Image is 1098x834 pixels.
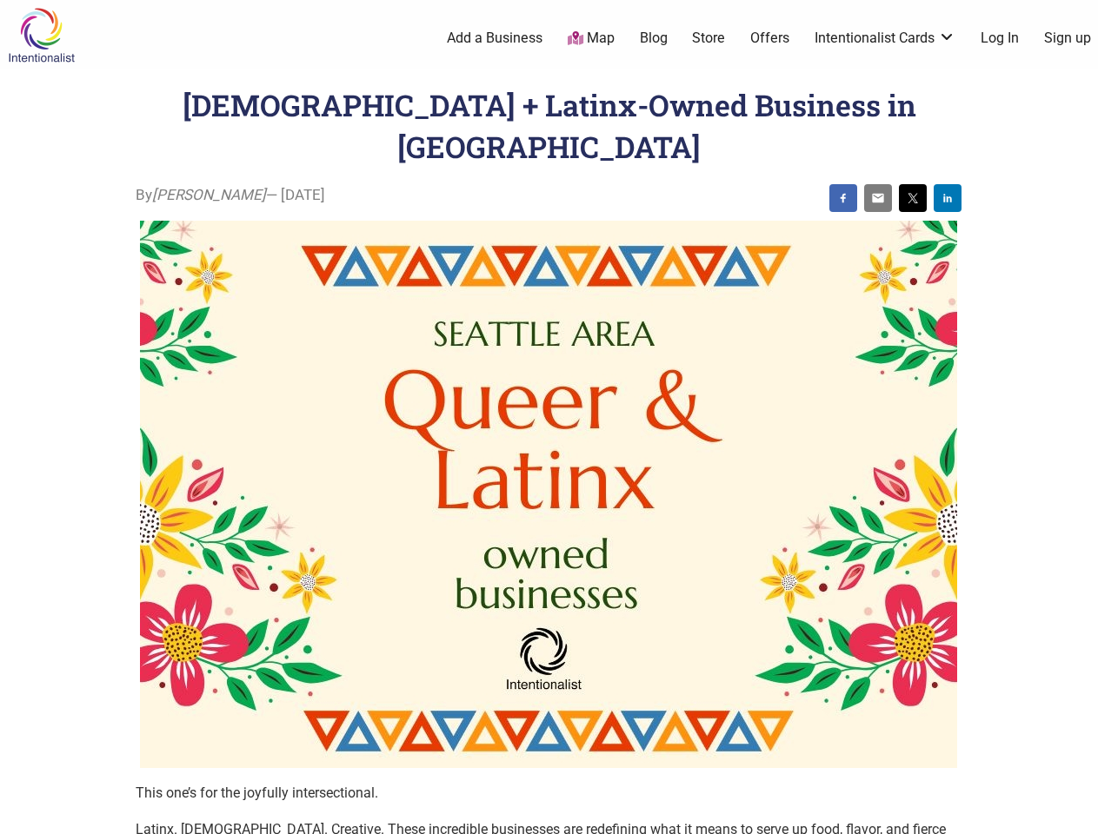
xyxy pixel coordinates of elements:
[136,782,962,804] p: This one’s for the joyfully intersectional.
[152,186,266,203] i: [PERSON_NAME]
[447,29,542,48] a: Add a Business
[136,184,325,207] span: By — [DATE]
[640,29,668,48] a: Blog
[183,85,916,166] h1: [DEMOGRAPHIC_DATA] + Latinx-Owned Business in [GEOGRAPHIC_DATA]
[750,29,789,48] a: Offers
[941,191,955,205] img: linkedin sharing button
[981,29,1019,48] a: Log In
[815,29,955,48] a: Intentionalist Cards
[906,191,920,205] img: twitter sharing button
[568,29,615,49] a: Map
[692,29,725,48] a: Store
[871,191,885,205] img: email sharing button
[1044,29,1091,48] a: Sign up
[836,191,850,205] img: facebook sharing button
